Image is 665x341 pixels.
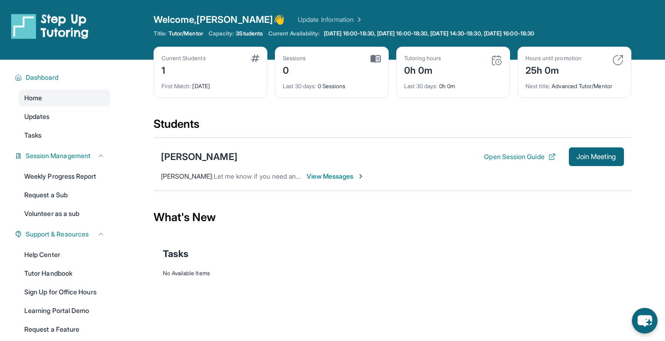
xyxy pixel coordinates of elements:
span: Last 30 days : [283,83,316,90]
button: Dashboard [22,73,105,82]
span: Join Meeting [576,154,616,160]
span: 3 Students [236,30,263,37]
img: Chevron Right [354,15,363,24]
a: Tasks [19,127,110,144]
span: Tutor/Mentor [168,30,203,37]
span: Session Management [26,151,91,160]
button: Join Meeting [569,147,624,166]
a: Sign Up for Office Hours [19,284,110,300]
button: chat-button [632,308,658,334]
a: Update Information [298,15,363,24]
div: Advanced Tutor/Mentor [525,77,623,90]
span: Current Availability: [268,30,320,37]
span: Last 30 days : [404,83,438,90]
span: View Messages [307,172,365,181]
span: Tasks [24,131,42,140]
span: Home [24,93,42,103]
img: logo [11,13,89,39]
div: No Available Items [163,270,622,277]
div: Sessions [283,55,306,62]
img: Chevron-Right [357,173,364,180]
span: Title: [154,30,167,37]
a: Tutor Handbook [19,265,110,282]
div: 25h 0m [525,62,581,77]
button: Support & Resources [22,230,105,239]
div: Current Students [161,55,206,62]
img: card [371,55,381,63]
a: Weekly Progress Report [19,168,110,185]
div: [PERSON_NAME] [161,150,238,163]
a: Updates [19,108,110,125]
a: Home [19,90,110,106]
span: Dashboard [26,73,59,82]
span: Updates [24,112,50,121]
div: Hours until promotion [525,55,581,62]
span: First Match : [161,83,191,90]
a: Request a Sub [19,187,110,203]
div: What's New [154,197,631,238]
a: Volunteer as a sub [19,205,110,222]
div: [DATE] [161,77,259,90]
span: Capacity: [209,30,234,37]
span: [DATE] 16:00-18:30, [DATE] 16:00-18:30, [DATE] 14:30-18:30, [DATE] 16:00-18:30 [324,30,534,37]
button: Open Session Guide [484,152,555,161]
button: Session Management [22,151,105,160]
a: Request a Feature [19,321,110,338]
div: Students [154,117,631,137]
span: Next title : [525,83,551,90]
img: card [251,55,259,62]
a: [DATE] 16:00-18:30, [DATE] 16:00-18:30, [DATE] 14:30-18:30, [DATE] 16:00-18:30 [322,30,536,37]
div: Tutoring hours [404,55,441,62]
div: 0h 0m [404,62,441,77]
a: Learning Portal Demo [19,302,110,319]
span: Tasks [163,247,189,260]
img: card [612,55,623,66]
img: card [491,55,502,66]
span: Welcome, [PERSON_NAME] 👋 [154,13,285,26]
span: Support & Resources [26,230,89,239]
span: Let me know if you need anything else. I'll see [PERSON_NAME] [DATE] at 4:30. You're welcome! [214,172,502,180]
div: 0 Sessions [283,77,381,90]
a: Help Center [19,246,110,263]
div: 0 [283,62,306,77]
div: 0h 0m [404,77,502,90]
div: 1 [161,62,206,77]
span: [PERSON_NAME] : [161,172,214,180]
